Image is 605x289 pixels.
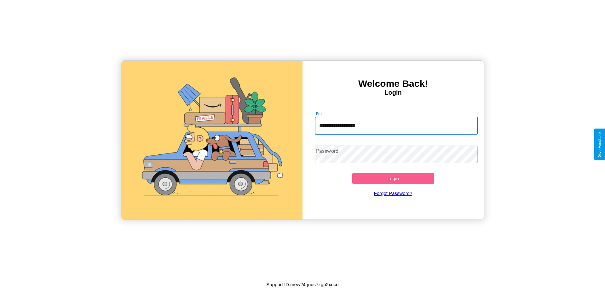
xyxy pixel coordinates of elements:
p: Support ID: mew24rjnus7zgp2xocd [266,280,338,289]
div: Give Feedback [597,132,602,157]
button: Login [352,173,434,184]
h3: Welcome Back! [302,78,484,89]
label: Email [316,111,326,116]
img: gif [121,61,302,220]
a: Forgot Password? [312,184,475,202]
h4: Login [302,89,484,96]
